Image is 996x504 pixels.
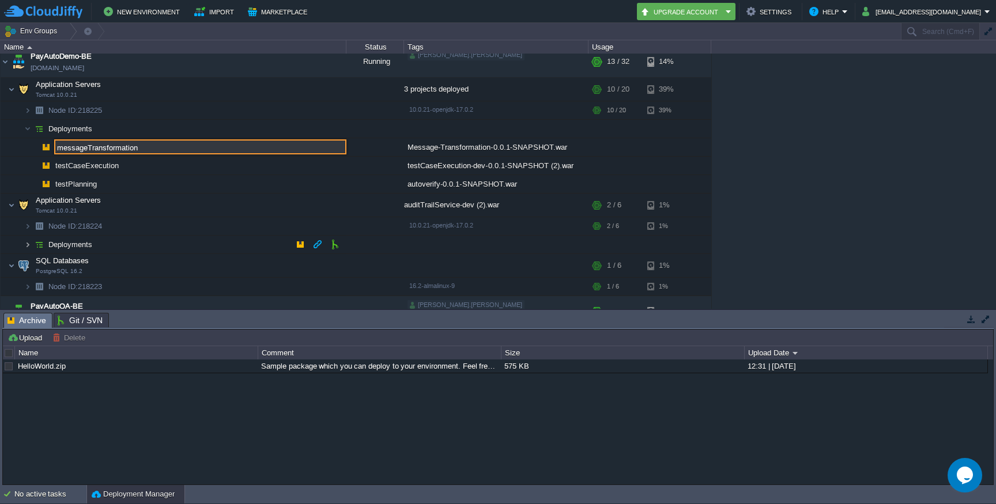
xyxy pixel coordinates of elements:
img: AMDAwAAAACH5BAEAAAAALAAAAAABAAEAAAICRAEAOw== [16,78,32,101]
img: AMDAwAAAACH5BAEAAAAALAAAAAABAAEAAAICRAEAOw== [8,194,15,217]
img: AMDAwAAAACH5BAEAAAAALAAAAAABAAEAAAICRAEAOw== [27,46,32,49]
img: AMDAwAAAACH5BAEAAAAALAAAAAABAAEAAAICRAEAOw== [38,138,54,156]
div: Tags [405,40,588,54]
div: 12:31 | [DATE] [745,359,987,373]
div: 1% [647,194,685,217]
span: Archive [7,313,46,328]
div: Comment [259,346,501,359]
div: Size [502,346,744,359]
a: Deployments [47,240,94,249]
img: AMDAwAAAACH5BAEAAAAALAAAAAABAAEAAAICRAEAOw== [31,217,47,235]
div: No active tasks [14,485,86,503]
span: Application Servers [35,79,103,89]
a: Node ID:218225 [47,105,104,115]
img: AMDAwAAAACH5BAEAAAAALAAAAAABAAEAAAICRAEAOw== [16,194,32,217]
span: Tomcat 10.0.21 [36,207,77,214]
button: New Environment [104,5,183,18]
button: Upgrade Account [640,5,722,18]
span: Application Servers [35,195,103,205]
img: AMDAwAAAACH5BAEAAAAALAAAAAABAAEAAAICRAEAOw== [24,120,31,138]
a: Application ServersTomcat 10.0.21 [35,196,103,204]
img: AMDAwAAAACH5BAEAAAAALAAAAAABAAEAAAICRAEAOw== [31,101,47,119]
img: AMDAwAAAACH5BAEAAAAALAAAAAABAAEAAAICRAEAOw== [31,138,38,156]
span: Git / SVN [58,313,103,327]
img: AMDAwAAAACH5BAEAAAAALAAAAAABAAEAAAICRAEAOw== [1,296,10,327]
button: [EMAIL_ADDRESS][DOMAIN_NAME] [862,5,984,18]
button: Env Groups [4,23,61,39]
img: AMDAwAAAACH5BAEAAAAALAAAAAABAAEAAAICRAEAOw== [24,101,31,119]
img: AMDAwAAAACH5BAEAAAAALAAAAAABAAEAAAICRAEAOw== [31,175,38,193]
span: 218225 [47,105,104,115]
span: 218223 [47,282,104,291]
button: Settings [746,5,795,18]
button: Upload [7,332,46,343]
span: 218224 [47,221,104,231]
img: AMDAwAAAACH5BAEAAAAALAAAAAABAAEAAAICRAEAOw== [31,120,47,138]
div: 39% [647,78,685,101]
div: Usage [589,40,711,54]
div: 13 / 32 [607,46,629,77]
div: 10 / 20 [607,101,626,119]
div: Name [16,346,258,359]
span: 10.0.21-openjdk-17.0.2 [409,222,473,229]
img: AMDAwAAAACH5BAEAAAAALAAAAAABAAEAAAICRAEAOw== [31,236,47,253]
div: 2 / 6 [607,194,621,217]
img: AMDAwAAAACH5BAEAAAAALAAAAAABAAEAAAICRAEAOw== [10,296,27,327]
div: Running [346,46,404,77]
div: Running [346,296,404,327]
div: 10 / 20 [607,78,629,101]
span: PostgreSQL 16.2 [36,268,82,275]
span: Node ID: [48,106,78,115]
img: AMDAwAAAACH5BAEAAAAALAAAAAABAAEAAAICRAEAOw== [31,157,38,175]
a: Application ServersTomcat 10.0.21 [35,80,103,89]
a: testPlanning [54,179,99,189]
div: 24% [647,296,685,327]
button: Marketplace [248,5,311,18]
span: Tomcat 10.0.21 [36,92,77,98]
a: PayAutoDemo-BE [31,51,92,62]
img: AMDAwAAAACH5BAEAAAAALAAAAAABAAEAAAICRAEAOw== [16,254,32,277]
div: 1 / 6 [607,278,619,295]
span: Node ID: [48,222,78,230]
img: AMDAwAAAACH5BAEAAAAALAAAAAABAAEAAAICRAEAOw== [24,217,31,235]
div: Message-Transformation-0.0.1-SNAPSHOT.war [404,138,588,156]
button: Deployment Manager [92,488,175,500]
button: Import [194,5,237,18]
button: Help [809,5,842,18]
div: 12 / 38 [607,296,629,327]
a: testCaseExecution [54,161,120,170]
div: 1% [647,278,685,295]
div: 39% [647,101,685,119]
a: Deployments [47,124,94,134]
img: AMDAwAAAACH5BAEAAAAALAAAAAABAAEAAAICRAEAOw== [31,278,47,295]
div: [PERSON_NAME].[PERSON_NAME] [408,300,525,310]
div: 3 projects deployed [404,78,588,101]
a: SQL DatabasesPostgreSQL 16.2 [35,256,90,265]
div: 2 / 6 [607,217,619,235]
a: PayAutoQA-BE [31,301,83,312]
img: AMDAwAAAACH5BAEAAAAALAAAAAABAAEAAAICRAEAOw== [8,78,15,101]
div: Upload Date [745,346,987,359]
img: AMDAwAAAACH5BAEAAAAALAAAAAABAAEAAAICRAEAOw== [38,157,54,175]
div: 14% [647,46,685,77]
div: auditTrailService-dev (2).war [404,194,588,217]
div: 575 KB [501,359,744,373]
span: SQL Databases [35,256,90,266]
div: Sample package which you can deploy to your environment. Feel free to delete and upload a package... [258,359,500,373]
img: AMDAwAAAACH5BAEAAAAALAAAAAABAAEAAAICRAEAOw== [38,175,54,193]
div: 1% [647,217,685,235]
img: AMDAwAAAACH5BAEAAAAALAAAAAABAAEAAAICRAEAOw== [24,278,31,295]
div: 1% [647,254,685,277]
div: testCaseExecution-dev-0.0.1-SNAPSHOT (2).war [404,157,588,175]
img: AMDAwAAAACH5BAEAAAAALAAAAAABAAEAAAICRAEAOw== [1,46,10,77]
img: AMDAwAAAACH5BAEAAAAALAAAAAABAAEAAAICRAEAOw== [24,236,31,253]
a: Node ID:218223 [47,282,104,291]
a: [DOMAIN_NAME] [31,62,84,74]
button: Delete [52,332,89,343]
span: Node ID: [48,282,78,291]
a: Node ID:218224 [47,221,104,231]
